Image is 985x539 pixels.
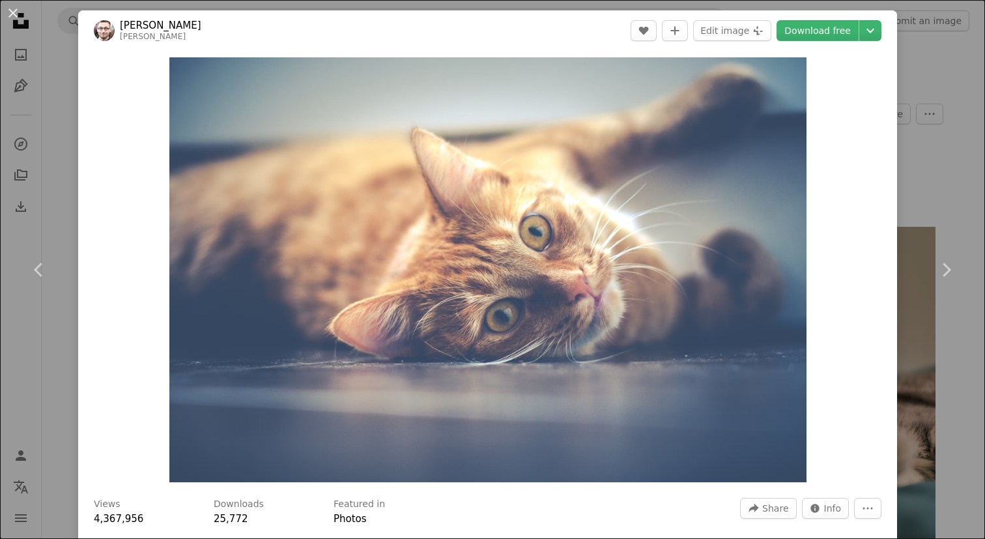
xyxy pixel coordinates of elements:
[214,513,248,525] span: 25,772
[777,20,859,41] a: Download free
[334,513,367,525] a: Photos
[854,498,881,519] button: More Actions
[120,32,186,41] a: [PERSON_NAME]
[94,498,121,511] h3: Views
[693,20,771,41] button: Edit image
[762,499,788,518] span: Share
[859,20,881,41] button: Choose download size
[94,513,143,525] span: 4,367,956
[907,207,985,332] a: Next
[740,498,796,519] button: Share this image
[120,19,201,32] a: [PERSON_NAME]
[631,20,657,41] button: Like
[169,57,807,482] img: shallow focus photography of orange cat
[802,498,849,519] button: Stats about this image
[662,20,688,41] button: Add to Collection
[824,499,842,518] span: Info
[334,498,385,511] h3: Featured in
[94,20,115,41] img: Go to Dariusz Sankowski's profile
[169,57,807,482] button: Zoom in on this image
[214,498,264,511] h3: Downloads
